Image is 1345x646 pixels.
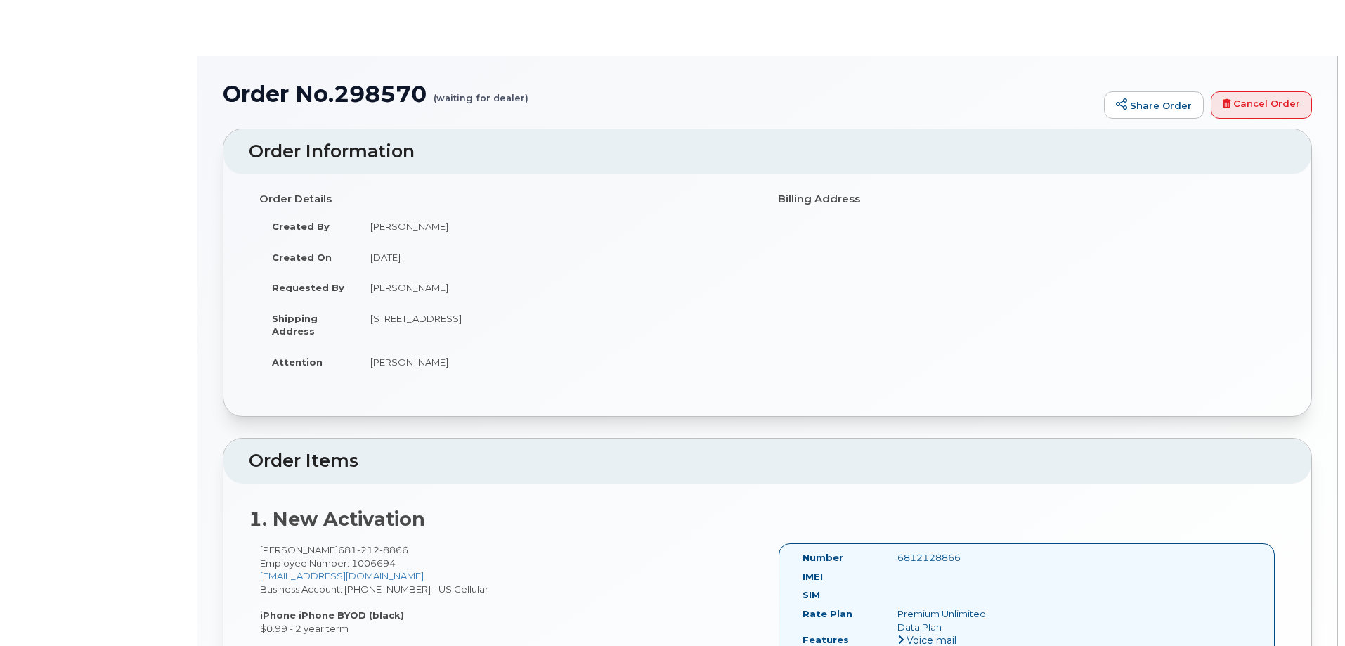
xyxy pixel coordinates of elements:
[249,451,1286,471] h2: Order Items
[803,570,823,583] label: IMEI
[272,313,318,337] strong: Shipping Address
[803,551,843,564] label: Number
[259,193,757,205] h4: Order Details
[260,609,404,621] strong: iPhone iPhone BYOD (black)
[249,142,1286,162] h2: Order Information
[887,607,1019,633] div: Premium Unlimited Data Plan
[272,221,330,232] strong: Created By
[272,356,323,368] strong: Attention
[357,544,379,555] span: 212
[249,543,767,635] div: [PERSON_NAME] Business Account: [PHONE_NUMBER] - US Cellular $0.99 - 2 year term
[434,82,528,103] small: (waiting for dealer)
[260,570,424,581] a: [EMAIL_ADDRESS][DOMAIN_NAME]
[379,544,408,555] span: 8866
[223,82,1097,106] h1: Order No.298570
[260,557,396,569] span: Employee Number: 1006694
[338,544,408,555] span: 681
[358,211,757,242] td: [PERSON_NAME]
[358,303,757,347] td: [STREET_ADDRESS]
[1211,91,1312,119] a: Cancel Order
[358,242,757,273] td: [DATE]
[887,551,1019,564] div: 6812128866
[1104,91,1204,119] a: Share Order
[358,272,757,303] td: [PERSON_NAME]
[803,607,852,621] label: Rate Plan
[249,508,425,531] strong: 1. New Activation
[272,282,344,293] strong: Requested By
[358,347,757,377] td: [PERSON_NAME]
[803,588,820,602] label: SIM
[272,252,332,263] strong: Created On
[778,193,1275,205] h4: Billing Address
